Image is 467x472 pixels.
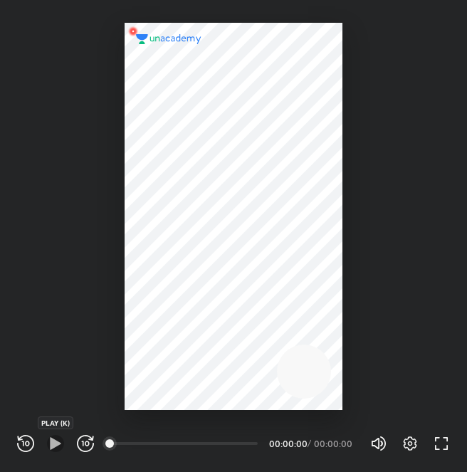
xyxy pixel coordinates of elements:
[125,23,142,40] img: wMgqJGBwKWe8AAAAABJRU5ErkJggg==
[308,439,311,448] div: /
[38,416,73,429] div: PLAY (K)
[314,439,353,448] div: 00:00:00
[136,34,201,44] img: logo.2a7e12a2.svg
[269,439,305,448] div: 00:00:00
